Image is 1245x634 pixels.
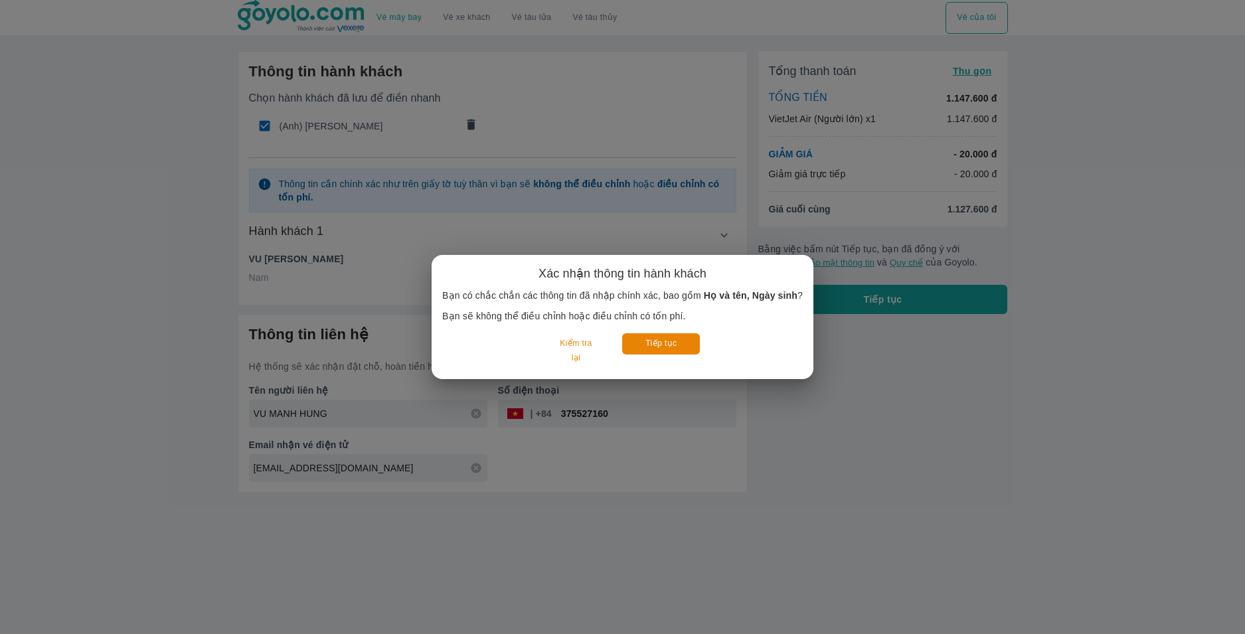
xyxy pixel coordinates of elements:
b: Họ và tên, Ngày sinh [704,290,797,301]
h6: Xác nhận thông tin hành khách [539,266,706,281]
p: Bạn sẽ không thể điều chỉnh hoặc điều chỉnh có tốn phí. [442,309,803,323]
button: Kiểm tra lại [545,333,607,368]
button: Tiếp tục [622,333,700,354]
p: Bạn có chắc chắn các thông tin đã nhập chính xác, bao gồm ? [442,289,803,302]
